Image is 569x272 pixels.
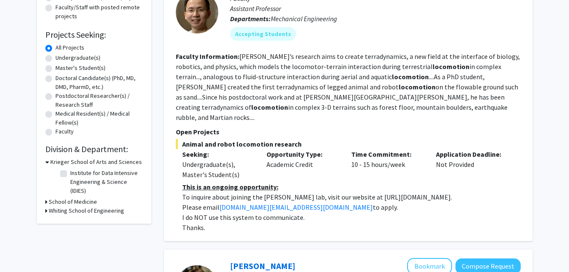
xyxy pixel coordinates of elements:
[399,83,436,91] b: locomotion
[182,222,521,233] p: Thanks.
[219,203,373,211] a: [DOMAIN_NAME][EMAIL_ADDRESS][DOMAIN_NAME]
[182,149,254,159] p: Seeking:
[70,169,141,195] label: Institute for Data Intensive Engineering & Science (IDIES)
[182,183,278,191] u: This is an ongoing opportunity:
[230,14,271,23] b: Departments:
[45,144,143,154] h2: Division & Department:
[182,212,521,222] p: I do NOT use this system to communicate.
[56,74,143,92] label: Doctoral Candidate(s) (PhD, MD, DMD, PharmD, etc.)
[251,103,288,111] b: locomotion
[56,3,143,21] label: Faculty/Staff with posted remote projects
[182,202,521,212] p: Please email to apply.
[176,52,239,61] b: Faculty Information:
[266,149,339,159] p: Opportunity Type:
[56,92,143,109] label: Postdoctoral Researcher(s) / Research Staff
[345,149,430,180] div: 10 - 15 hours/week
[176,52,520,122] fg-read-more: [PERSON_NAME]’s research aims to create terradynamics, a new field at the interface of biology, r...
[436,149,508,159] p: Application Deadline:
[50,158,142,167] h3: Krieger School of Arts and Sciences
[230,27,296,41] mat-chip: Accepting Students
[182,159,254,180] div: Undergraduate(s), Master's Student(s)
[49,197,97,206] h3: School of Medicine
[176,139,521,149] span: Animal and robot locomotion research
[230,3,521,14] p: Assistant Professor
[351,149,423,159] p: Time Commitment:
[392,72,429,81] b: locomotion
[433,62,469,71] b: locomotion
[271,14,337,23] span: Mechanical Engineering
[49,206,124,215] h3: Whiting School of Engineering
[56,43,84,52] label: All Projects
[56,53,100,62] label: Undergraduate(s)
[182,192,521,202] p: To inquire about joining the [PERSON_NAME] lab, visit our website at [URL][DOMAIN_NAME].
[6,234,36,266] iframe: Chat
[56,64,105,72] label: Master's Student(s)
[45,30,143,40] h2: Projects Seeking:
[176,127,521,137] p: Open Projects
[230,261,295,271] a: [PERSON_NAME]
[56,127,74,136] label: Faculty
[430,149,514,180] div: Not Provided
[260,149,345,180] div: Academic Credit
[56,109,143,127] label: Medical Resident(s) / Medical Fellow(s)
